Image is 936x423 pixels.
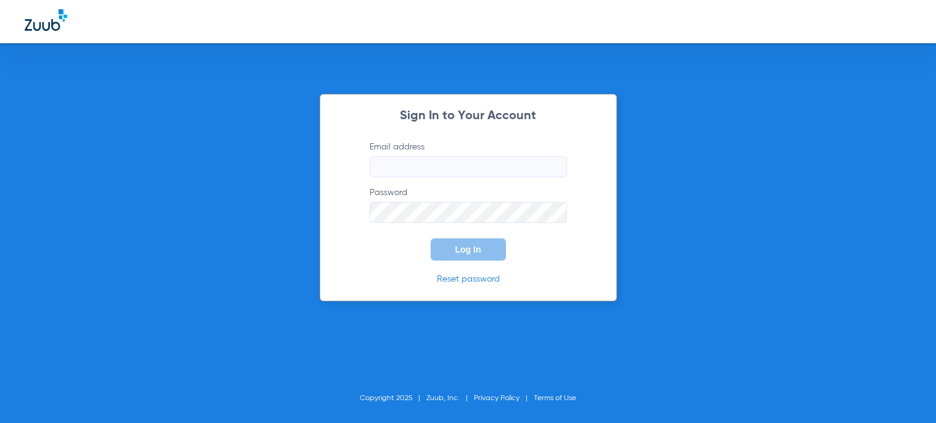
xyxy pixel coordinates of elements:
h2: Sign In to Your Account [351,110,586,122]
a: Reset password [437,275,500,283]
li: Zuub, Inc. [426,392,474,404]
li: Copyright 2025 [360,392,426,404]
input: Password [370,202,567,223]
img: Zuub Logo [25,9,67,31]
label: Email address [370,141,567,177]
a: Terms of Use [534,395,576,402]
span: Log In [455,245,481,254]
input: Email address [370,156,567,177]
button: Log In [431,238,506,261]
a: Privacy Policy [474,395,520,402]
label: Password [370,186,567,223]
